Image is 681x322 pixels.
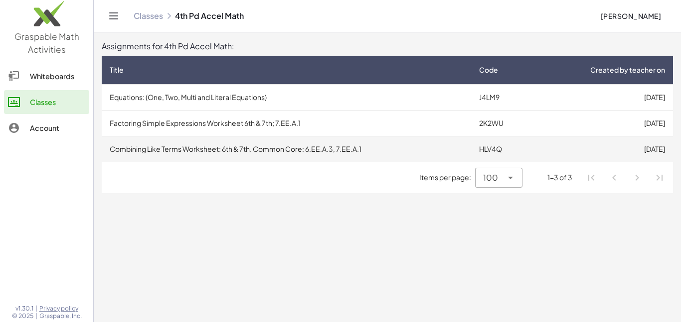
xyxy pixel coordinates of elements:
td: [DATE] [533,136,673,162]
a: Account [4,116,89,140]
span: v1.30.1 [15,305,33,313]
td: J4LM9 [471,84,533,110]
button: [PERSON_NAME] [592,7,669,25]
span: © 2025 [12,312,33,320]
span: | [35,305,37,313]
span: Created by teacher on [590,65,665,75]
div: 1-3 of 3 [547,172,572,183]
td: HLV4Q [471,136,533,162]
span: [PERSON_NAME] [600,11,661,20]
a: Classes [4,90,89,114]
td: Factoring Simple Expressions Worksheet 6th & 7th; 7.EE.A.1 [102,110,471,136]
span: Code [479,65,498,75]
td: Equations: (One, Two, Multi and Literal Equations) [102,84,471,110]
td: Combining Like Terms Worksheet: 6th & 7th. Common Core: 6.EE.A.3, 7.EE.A.1 [102,136,471,162]
div: Whiteboards [30,70,85,82]
span: Items per page: [419,172,475,183]
div: Classes [30,96,85,108]
span: | [35,312,37,320]
a: Whiteboards [4,64,89,88]
a: Privacy policy [39,305,82,313]
td: [DATE] [533,110,673,136]
div: Assignments for 4th Pd Accel Math: [102,40,673,52]
span: Title [110,65,124,75]
a: Classes [134,11,163,21]
nav: Pagination Navigation [580,166,671,189]
span: Graspable Math Activities [14,31,79,55]
td: 2K2WU [471,110,533,136]
button: Toggle navigation [106,8,122,24]
span: 100 [483,172,498,184]
td: [DATE] [533,84,673,110]
div: Account [30,122,85,134]
span: Graspable, Inc. [39,312,82,320]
